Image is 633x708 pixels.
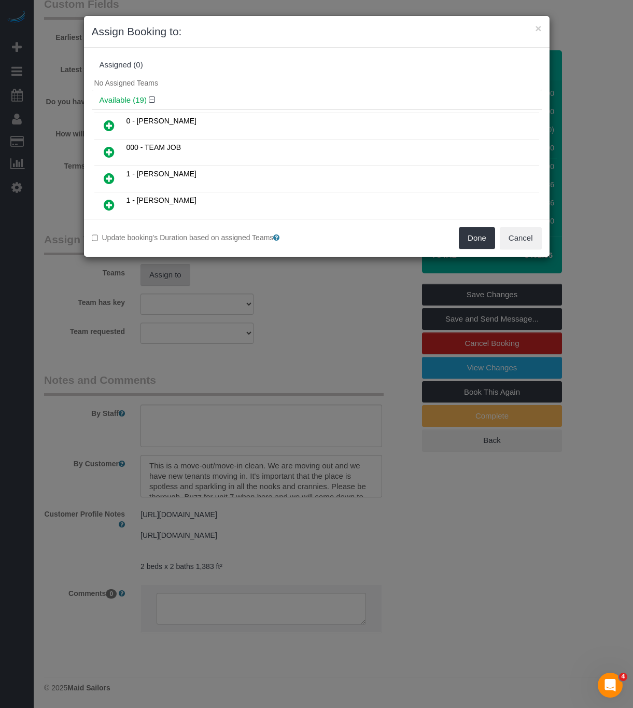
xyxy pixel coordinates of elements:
span: 4 [619,673,627,681]
span: 1 - [PERSON_NAME] [126,196,196,204]
button: Done [459,227,495,249]
h4: Available (19) [100,96,534,105]
h3: Assign Booking to: [92,24,542,39]
span: No Assigned Teams [94,79,158,87]
div: Assigned (0) [100,61,534,70]
button: Cancel [500,227,542,249]
iframe: Intercom live chat [598,673,623,698]
label: Update booking's Duration based on assigned Teams [92,232,309,243]
span: 1 - [PERSON_NAME] [126,170,196,178]
input: Update booking's Duration based on assigned Teams [92,234,99,241]
button: × [535,23,541,34]
span: 000 - TEAM JOB [126,143,181,151]
span: 0 - [PERSON_NAME] [126,117,196,125]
